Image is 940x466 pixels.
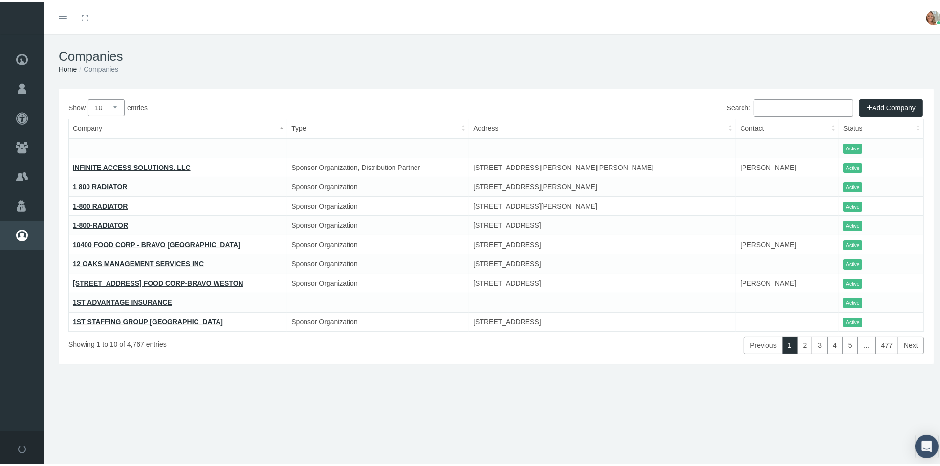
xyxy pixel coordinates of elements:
[287,272,469,291] td: Sponsor Organization
[915,433,939,456] div: Open Intercom Messenger
[843,200,862,210] span: Active
[73,200,128,208] a: 1-800 RADIATOR
[59,64,77,71] a: Home
[812,335,828,352] a: 3
[875,335,898,352] a: 477
[469,156,736,175] td: [STREET_ADDRESS][PERSON_NAME][PERSON_NAME]
[287,117,469,137] th: Type: activate to sort column ascending
[88,97,125,114] select: Showentries
[744,335,782,352] a: Previous
[69,117,287,137] th: Company: activate to sort column descending
[843,142,862,152] span: Active
[287,194,469,214] td: Sponsor Organization
[73,297,172,304] a: 1ST ADVANTAGE INSURANCE
[754,97,853,115] input: Search:
[797,335,813,352] a: 2
[843,277,862,287] span: Active
[73,277,243,285] a: [STREET_ADDRESS] FOOD CORP-BRAVO WESTON
[469,233,736,253] td: [STREET_ADDRESS]
[843,180,862,191] span: Active
[287,253,469,272] td: Sponsor Organization
[73,316,223,324] a: 1ST STAFFING GROUP [GEOGRAPHIC_DATA]
[843,161,862,171] span: Active
[73,258,204,266] a: 12 OAKS MANAGEMENT SERVICES INC
[839,117,924,137] th: Status: activate to sort column ascending
[59,47,934,62] h1: Companies
[77,62,118,73] li: Companies
[469,253,736,272] td: [STREET_ADDRESS]
[287,214,469,233] td: Sponsor Organization
[736,233,839,253] td: [PERSON_NAME]
[736,156,839,175] td: [PERSON_NAME]
[469,175,736,195] td: [STREET_ADDRESS][PERSON_NAME]
[736,272,839,291] td: [PERSON_NAME]
[843,219,862,229] span: Active
[843,296,862,306] span: Active
[898,335,924,352] a: Next
[287,156,469,175] td: Sponsor Organization, Distribution Partner
[469,310,736,330] td: [STREET_ADDRESS]
[843,257,862,268] span: Active
[736,117,839,137] th: Contact: activate to sort column ascending
[469,117,736,137] th: Address: activate to sort column ascending
[859,97,923,115] button: Add Company
[843,316,862,326] span: Active
[73,219,128,227] a: 1-800-RADIATOR
[469,272,736,291] td: [STREET_ADDRESS]
[727,97,853,115] label: Search:
[843,238,862,249] span: Active
[782,335,798,352] a: 1
[68,97,496,114] label: Show entries
[73,162,191,169] a: INFINITE ACCESS SOLUTIONS, LLC
[287,175,469,195] td: Sponsor Organization
[827,335,843,352] a: 4
[469,194,736,214] td: [STREET_ADDRESS][PERSON_NAME]
[469,214,736,233] td: [STREET_ADDRESS]
[73,239,240,247] a: 10400 FOOD CORP - BRAVO [GEOGRAPHIC_DATA]
[73,181,128,189] a: 1 800 RADIATOR
[287,310,469,330] td: Sponsor Organization
[287,233,469,253] td: Sponsor Organization
[842,335,858,352] a: 5
[857,335,876,352] a: …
